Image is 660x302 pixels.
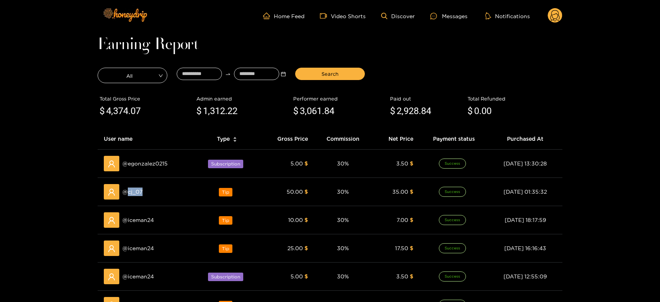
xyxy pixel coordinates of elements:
[337,189,349,195] span: 30 %
[397,106,419,116] span: 2,928
[321,70,339,78] span: Search
[225,71,231,77] span: swap-right
[504,273,547,279] span: [DATE] 12:55:09
[100,104,105,119] span: $
[410,273,413,279] span: $
[122,216,154,224] span: @ iceman24
[320,12,366,19] a: Video Shorts
[390,104,395,119] span: $
[396,160,408,166] span: 3.50
[225,71,231,77] span: to
[304,160,308,166] span: $
[322,106,334,116] span: .84
[392,189,408,195] span: 35.00
[439,271,466,282] span: Success
[98,39,562,50] h1: Earning Report
[300,106,322,116] span: 3,061
[208,273,243,281] span: Subscription
[122,272,154,281] span: @ iceman24
[439,215,466,225] span: Success
[467,104,473,119] span: $
[381,13,415,19] a: Discover
[320,12,331,19] span: video-camera
[474,106,479,116] span: 0
[295,68,365,80] button: Search
[314,128,372,150] th: Commission
[98,128,195,150] th: User name
[208,160,243,168] span: Subscription
[287,245,303,251] span: 25.00
[439,159,466,169] span: Success
[504,160,547,166] span: [DATE] 13:30:28
[100,95,192,102] div: Total Gross Price
[219,244,232,253] span: Tip
[304,217,308,223] span: $
[395,245,408,251] span: 17.50
[488,128,562,150] th: Purchased At
[108,245,115,253] span: user
[430,12,467,20] div: Messages
[304,245,308,251] span: $
[337,217,349,223] span: 30 %
[233,139,237,143] span: caret-down
[217,135,230,143] span: Type
[505,217,546,223] span: [DATE] 18:17:59
[219,216,232,225] span: Tip
[108,188,115,196] span: user
[419,128,488,150] th: Payment status
[122,159,168,168] span: @ egonzalez0215
[504,189,547,195] span: [DATE] 01:35:32
[108,160,115,168] span: user
[337,160,349,166] span: 30 %
[108,217,115,224] span: user
[106,106,128,116] span: 4,374
[293,95,386,102] div: Performer earned
[439,187,466,197] span: Success
[108,273,115,281] span: user
[410,189,413,195] span: $
[288,217,303,223] span: 10.00
[196,104,201,119] span: $
[290,160,303,166] span: 5.00
[410,217,413,223] span: $
[98,70,167,81] span: All
[479,106,492,116] span: .00
[293,104,298,119] span: $
[128,106,141,116] span: .07
[233,136,237,140] span: caret-up
[263,12,274,19] span: home
[372,128,419,150] th: Net Price
[196,95,289,102] div: Admin earned
[483,12,532,20] button: Notifications
[439,243,466,253] span: Success
[304,273,308,279] span: $
[390,95,464,102] div: Paid out
[396,273,408,279] span: 3.50
[225,106,237,116] span: .22
[287,189,303,195] span: 50.00
[219,188,232,196] span: Tip
[467,95,560,102] div: Total Refunded
[397,217,408,223] span: 7.00
[290,273,303,279] span: 5.00
[122,188,143,196] span: @ cj_07
[504,245,546,251] span: [DATE] 16:16:43
[263,12,304,19] a: Home Feed
[419,106,431,116] span: .84
[304,189,308,195] span: $
[203,106,225,116] span: 1,312
[260,128,314,150] th: Gross Price
[410,160,413,166] span: $
[410,245,413,251] span: $
[337,273,349,279] span: 30 %
[122,244,154,253] span: @ iceman24
[337,245,349,251] span: 30 %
